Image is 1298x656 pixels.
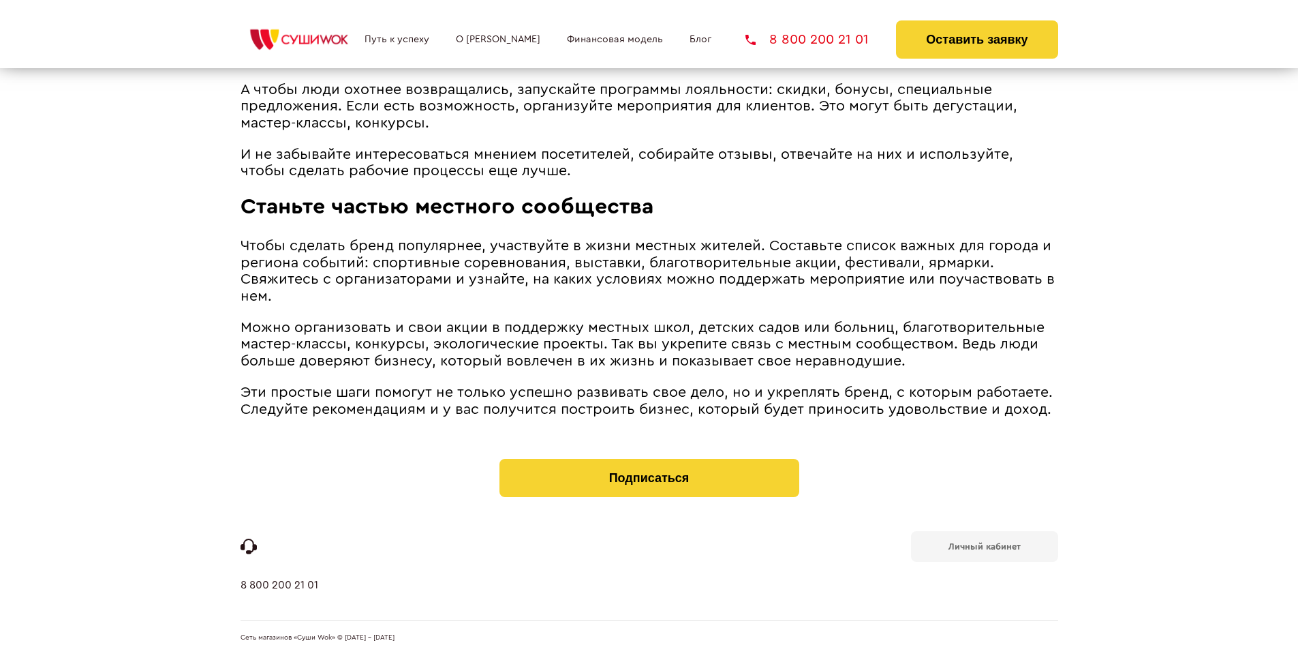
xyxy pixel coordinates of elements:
span: Эти простые шаги помогут не только успешно развивать свое дело, но и укреплять бренд, с которым р... [241,385,1053,417]
span: Станьте частью местного сообщества [241,196,653,218]
span: Можно организовать и свои акции в поддержку местных школ, детских садов или больниц, благотворите... [241,320,1045,368]
a: Финансовая модель [567,34,663,45]
button: Подписаться [499,459,799,497]
span: Чтобы сделать бренд популярнее, участвуйте в жизни местных жителей. Составьте список важных для г... [241,239,1055,303]
span: Сеть магазинов «Суши Wok» © [DATE] - [DATE] [241,634,395,642]
a: Блог [690,34,711,45]
span: И не забывайте интересоваться мнением посетителей, собирайте отзывы, отвечайте на них и используй... [241,147,1013,179]
span: А чтобы люди охотнее возвращались, запускайте программы лояльности: скидки, бонусы, специальные п... [241,83,1017,130]
a: 8 800 200 21 01 [745,33,869,46]
a: О [PERSON_NAME] [456,34,540,45]
a: Личный кабинет [911,531,1058,562]
a: Путь к успеху [365,34,429,45]
button: Оставить заявку [896,20,1057,59]
span: 8 800 200 21 01 [769,33,869,46]
b: Личный кабинет [948,542,1021,551]
a: 8 800 200 21 01 [241,579,318,620]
